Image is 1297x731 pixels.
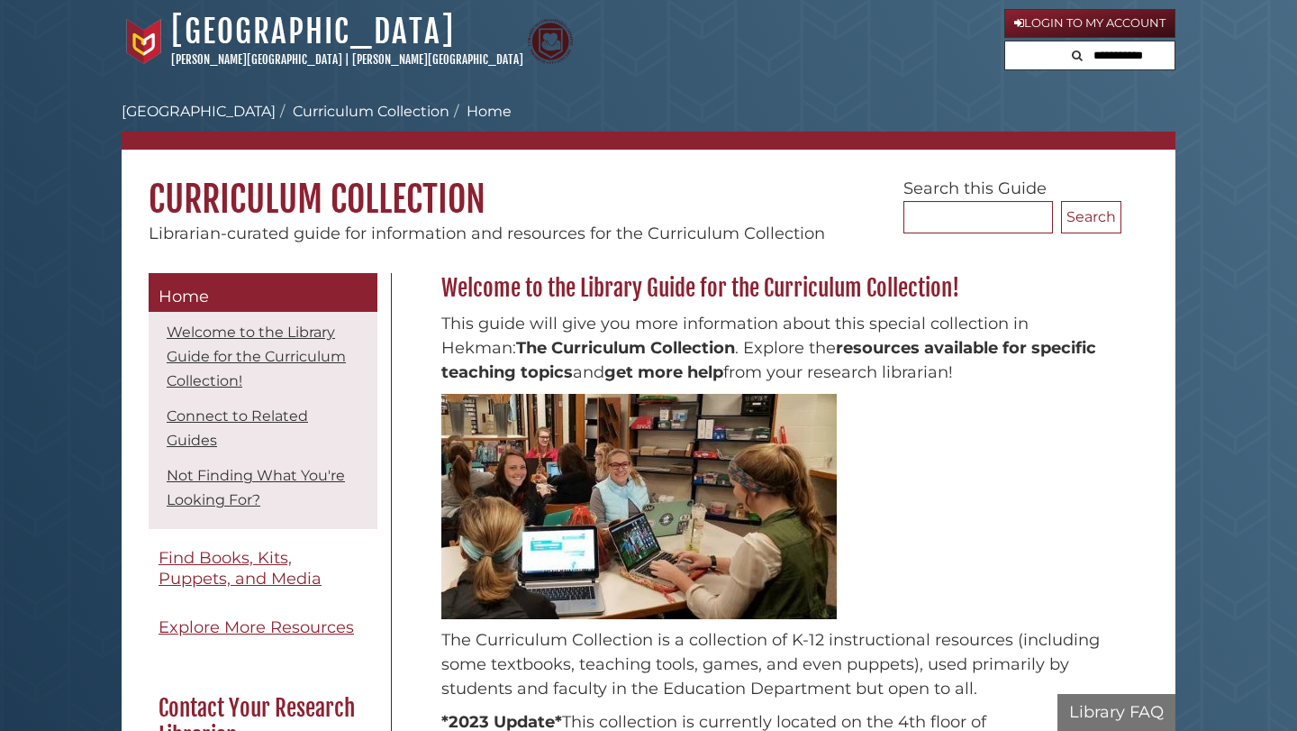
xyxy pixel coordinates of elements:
button: Search [1061,201,1121,233]
p: The Curriculum Collection is a collection of K-12 instructional resources (including some textboo... [441,628,1112,701]
span: more help [633,362,723,382]
a: Curriculum Collection [293,103,449,120]
a: [GEOGRAPHIC_DATA] [122,103,276,120]
strong: resources available for specific teaching topics [441,338,1096,382]
a: Not Finding What You're Looking For? [167,467,345,508]
a: [PERSON_NAME][GEOGRAPHIC_DATA] [171,52,342,67]
button: Library FAQ [1057,694,1175,731]
img: Calvin Theological Seminary [528,19,573,64]
strong: get [604,362,633,382]
button: Search [1066,41,1088,66]
span: Librarian-curated guide for information and resources for the Curriculum Collection [149,224,825,243]
a: Login to My Account [1004,9,1175,38]
a: [GEOGRAPHIC_DATA] [171,12,455,51]
span: This guide will give you more information about this special collection in Hekman: . Explore the and [441,314,1096,382]
span: Find Books, Kits, Puppets, and Media [159,548,322,589]
strong: The Curriculum Collection [516,338,735,358]
i: Search [1072,50,1083,61]
h1: Curriculum Collection [122,150,1175,222]
span: | [345,52,349,67]
img: Calvin University [122,19,167,64]
a: Explore More Resources [149,608,377,648]
li: Home [449,101,512,123]
a: Welcome to the Library Guide for the Curriculum Collection! [167,324,346,389]
nav: breadcrumb [122,101,1175,150]
a: [PERSON_NAME][GEOGRAPHIC_DATA] [352,52,523,67]
a: Home [149,273,377,313]
span: Explore More Resources [159,617,354,637]
span: from your research librarian! [723,362,953,382]
a: Connect to Related Guides [167,407,308,449]
a: Find Books, Kits, Puppets, and Media [149,538,377,599]
h2: Welcome to the Library Guide for the Curriculum Collection! [432,274,1121,303]
span: Home [159,287,209,306]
